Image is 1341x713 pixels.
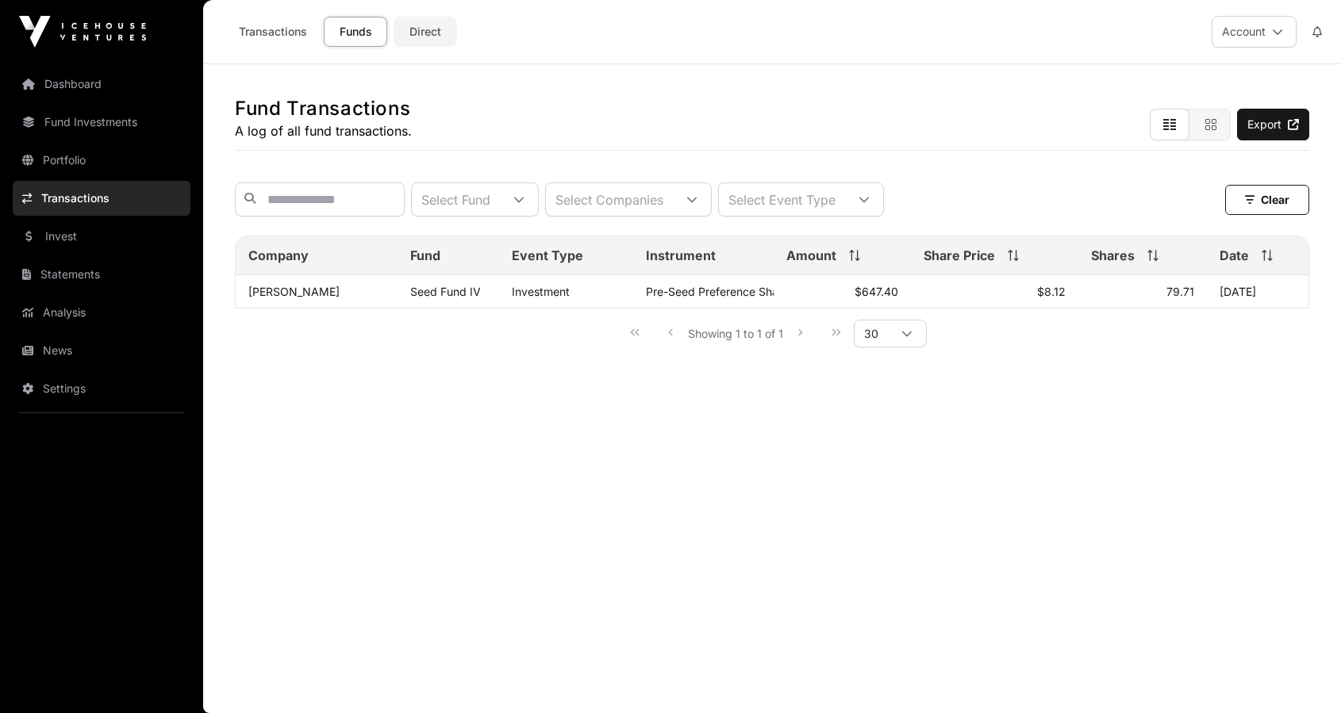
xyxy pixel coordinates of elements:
td: $8.12 [911,275,1078,309]
a: Statements [13,257,190,292]
a: Transactions [13,181,190,216]
span: Amount [786,246,836,265]
td: 79.71 [1078,275,1207,309]
a: Invest [13,219,190,254]
a: Direct [394,17,457,47]
td: $647.40 [774,275,911,309]
a: Dashboard [13,67,190,102]
span: Seed Fund IV [410,285,481,298]
a: Export [1237,109,1309,140]
a: News [13,333,190,368]
td: [DATE] [1207,275,1308,309]
span: Date [1220,246,1249,265]
div: Select Event Type [719,183,845,216]
button: Account [1212,16,1297,48]
a: [PERSON_NAME] [248,285,340,298]
iframe: Chat Widget [1262,637,1341,713]
span: Event Type [512,246,583,265]
button: Clear [1225,185,1309,215]
a: Portfolio [13,143,190,178]
p: A log of all fund transactions. [235,121,412,140]
div: Select Fund [412,183,500,216]
a: Settings [13,371,190,406]
span: Pre-Seed Preference Shares [646,285,794,298]
h1: Fund Transactions [235,96,412,121]
span: Fund [410,246,440,265]
span: Shares [1091,246,1135,265]
span: Showing 1 to 1 of 1 [688,327,783,340]
span: Investment [512,285,570,298]
img: Icehouse Ventures Logo [19,16,146,48]
a: Transactions [229,17,317,47]
span: Share Price [924,246,995,265]
a: Funds [324,17,387,47]
span: Rows per page [855,320,888,347]
a: Analysis [13,295,190,330]
div: Select Companies [546,183,673,216]
span: Company [248,246,309,265]
span: Instrument [646,246,716,265]
a: Fund Investments [13,105,190,140]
